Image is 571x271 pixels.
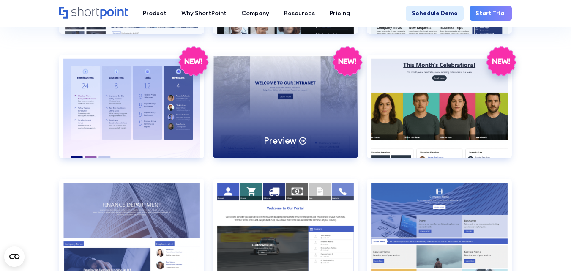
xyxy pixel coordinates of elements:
[4,246,25,267] button: Open CMP widget
[284,9,315,18] div: Resources
[213,55,358,170] a: HR 8Preview
[367,55,512,170] a: HR 9
[322,6,357,21] a: Pricing
[234,6,276,21] a: Company
[181,9,227,18] div: Why ShortPoint
[135,6,174,21] a: Product
[59,55,204,170] a: HR 7
[241,9,269,18] div: Company
[529,230,571,271] iframe: Chat Widget
[59,7,128,19] a: Home
[470,6,512,21] a: Start Trial
[264,135,297,146] p: Preview
[406,6,464,21] a: Schedule Demo
[143,9,167,18] div: Product
[174,6,234,21] a: Why ShortPoint
[330,9,350,18] div: Pricing
[276,6,322,21] a: Resources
